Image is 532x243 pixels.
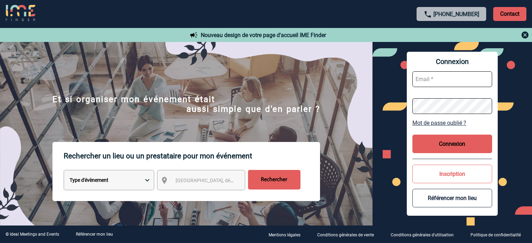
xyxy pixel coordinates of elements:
[176,178,273,183] span: [GEOGRAPHIC_DATA], département, région...
[263,231,312,238] a: Mentions légales
[412,189,492,207] button: Référencer mon lieu
[465,231,532,238] a: Politique de confidentialité
[412,120,492,126] a: Mot de passe oublié ?
[412,135,492,153] button: Connexion
[433,11,479,17] a: [PHONE_NUMBER]
[424,10,432,19] img: call-24-px.png
[493,7,526,21] p: Contact
[312,231,385,238] a: Conditions générales de vente
[470,233,521,237] p: Politique de confidentialité
[385,231,465,238] a: Conditions générales d'utilisation
[391,233,454,237] p: Conditions générales d'utilisation
[64,142,320,170] p: Rechercher un lieu ou un prestataire pour mon événement
[269,233,300,237] p: Mentions légales
[6,232,59,237] div: © Ideal Meetings and Events
[317,233,374,237] p: Conditions générales de vente
[76,232,113,237] a: Référencer mon lieu
[412,57,492,66] span: Connexion
[412,165,492,183] button: Inscription
[412,71,492,87] input: Email *
[248,170,300,190] input: Rechercher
